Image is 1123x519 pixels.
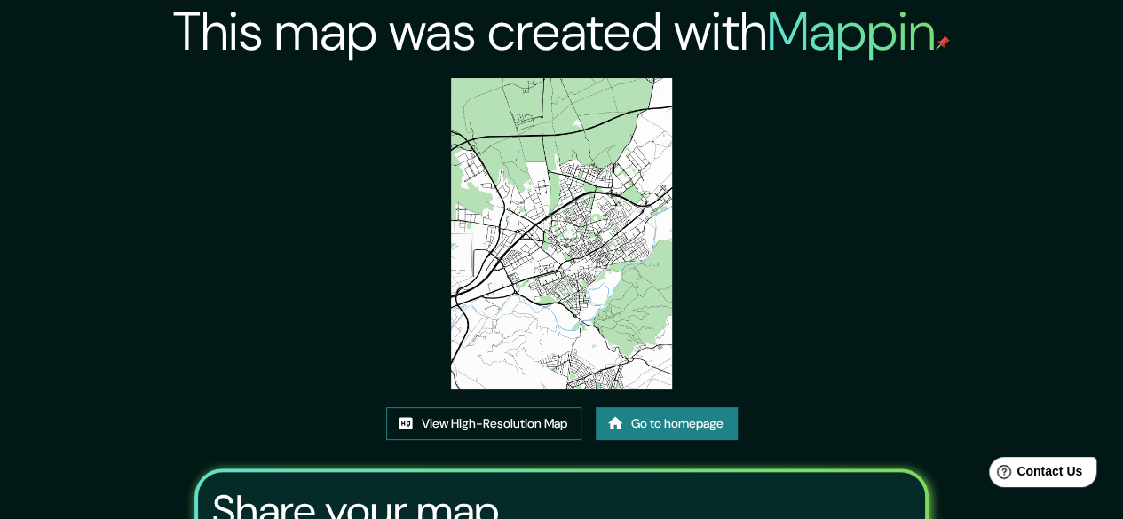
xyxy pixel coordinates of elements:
[936,35,950,50] img: mappin-pin
[451,78,671,389] img: created-map
[596,407,738,440] a: Go to homepage
[965,450,1103,499] iframe: Help widget launcher
[386,407,581,440] a: View High-Resolution Map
